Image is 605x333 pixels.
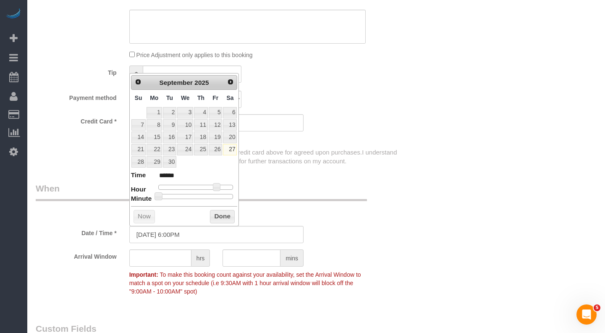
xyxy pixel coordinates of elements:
[223,119,237,131] a: 13
[131,185,146,195] dt: Hour
[177,119,193,131] a: 10
[576,304,597,325] iframe: Intercom live chat
[129,226,304,243] input: MM/DD/YYYY HH:MM
[131,194,152,205] dt: Minute
[36,182,367,201] legend: When
[177,107,193,118] a: 3
[177,131,193,143] a: 17
[131,156,146,168] a: 28
[194,107,208,118] a: 4
[594,304,600,311] span: 5
[135,94,142,101] span: Sunday
[197,94,204,101] span: Thursday
[129,66,143,83] span: $
[131,131,146,143] a: 14
[147,156,162,168] a: 29
[177,144,193,155] a: 24
[129,271,361,295] span: To make this booking count against your availability, set the Arrival Window to match a spot on y...
[163,156,176,168] a: 30
[123,148,403,166] div: I authorize Maid Sailors to charge my credit card above for agreed upon purchases.
[29,249,123,261] label: Arrival Window
[5,8,22,20] img: Automaid Logo
[210,210,235,223] button: Done
[29,226,123,237] label: Date / Time *
[209,144,222,155] a: 26
[194,144,208,155] a: 25
[209,131,222,143] a: 19
[194,119,208,131] a: 11
[131,119,146,131] a: 7
[166,94,173,101] span: Tuesday
[129,271,158,278] strong: Important:
[280,249,304,267] span: mins
[209,119,222,131] a: 12
[194,131,208,143] a: 18
[163,131,176,143] a: 16
[212,94,218,101] span: Friday
[163,144,176,155] a: 23
[134,210,155,223] button: Now
[147,107,162,118] a: 1
[147,131,162,143] a: 15
[163,107,176,118] a: 2
[29,91,123,102] label: Payment method
[29,114,123,126] label: Credit Card *
[227,79,234,85] span: Next
[163,119,176,131] a: 9
[223,144,237,155] a: 27
[131,170,146,181] dt: Time
[123,138,232,145] img: credit cards
[160,79,193,86] span: September
[132,76,144,88] a: Prev
[225,76,236,88] a: Next
[150,94,158,101] span: Monday
[147,119,162,131] a: 8
[191,249,210,267] span: hrs
[181,94,190,101] span: Wednesday
[226,94,233,101] span: Saturday
[147,144,162,155] a: 22
[136,52,253,58] span: Price Adjustment only applies to this booking
[29,66,123,77] label: Tip
[223,107,237,118] a: 6
[209,107,222,118] a: 5
[223,131,237,143] a: 20
[131,144,146,155] a: 21
[194,79,209,86] span: 2025
[135,79,141,85] span: Prev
